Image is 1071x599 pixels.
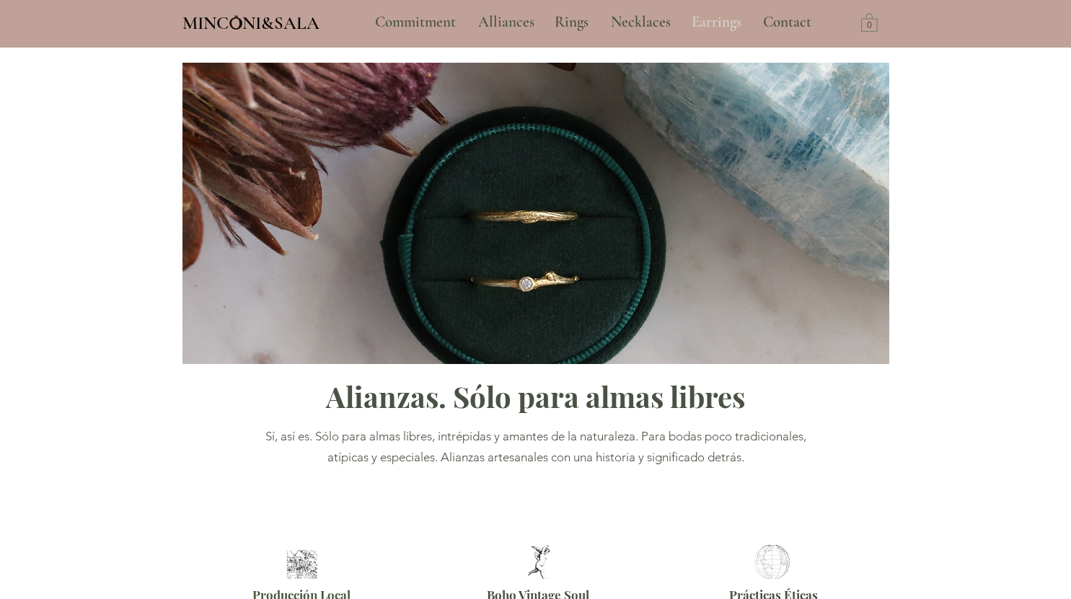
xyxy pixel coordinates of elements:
a: Commitment [364,4,467,40]
font: Contact [763,13,811,31]
font: Commitment [375,13,456,31]
font: Earrings [692,13,741,31]
text: 0 [867,21,872,31]
a: Necklaces [600,4,681,40]
font: Alliances [478,13,534,31]
font: Necklaces [611,13,671,31]
font: Rings [555,13,589,31]
font: MINCONI&SALA [182,12,319,34]
a: Cart with 0 items [861,12,878,32]
img: Minconi Room [230,15,242,30]
a: Alliances [467,4,544,40]
a: Earrings [681,4,752,40]
a: Rings [544,4,600,40]
nav: Place [330,4,858,40]
a: MINCONI&SALA [182,9,319,33]
a: Contact [752,4,822,40]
